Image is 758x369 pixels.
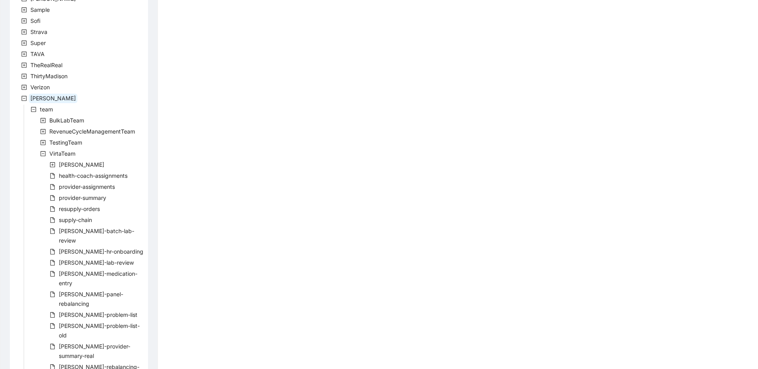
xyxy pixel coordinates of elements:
[57,171,129,181] span: health-coach-assignments
[21,29,27,35] span: plus-square
[29,60,64,70] span: TheRealReal
[59,248,143,255] span: [PERSON_NAME]-hr-onboarding
[30,40,46,46] span: Super
[50,217,55,223] span: file
[30,95,76,102] span: [PERSON_NAME]
[21,7,27,13] span: plus-square
[57,193,108,203] span: provider-summary
[57,160,106,169] span: virta
[49,139,82,146] span: TestingTeam
[29,94,77,103] span: Virta
[50,184,55,190] span: file
[50,228,55,234] span: file
[50,206,55,212] span: file
[59,322,140,339] span: [PERSON_NAME]-problem-list-old
[57,204,101,214] span: resupply-orders
[48,149,77,158] span: VirtaTeam
[59,205,100,212] span: resupply-orders
[50,195,55,201] span: file
[49,150,75,157] span: VirtaTeam
[50,260,55,265] span: file
[30,28,47,35] span: Strava
[21,40,27,46] span: plus-square
[50,271,55,277] span: file
[29,27,49,37] span: Strava
[59,291,123,307] span: [PERSON_NAME]-panel-rebalancing
[21,96,27,101] span: minus-square
[50,162,55,168] span: plus-square
[50,292,55,297] span: file
[59,172,128,179] span: health-coach-assignments
[59,311,137,318] span: [PERSON_NAME]-problem-list
[40,129,46,134] span: plus-square
[59,161,104,168] span: [PERSON_NAME]
[21,73,27,79] span: plus-square
[50,344,55,349] span: file
[30,84,50,90] span: Verizon
[49,117,84,124] span: BulkLabTeam
[48,116,86,125] span: BulkLabTeam
[59,259,134,266] span: [PERSON_NAME]-lab-review
[57,269,148,288] span: virta-medication-entry
[57,247,145,256] span: virta-hr-onboarding
[21,62,27,68] span: plus-square
[50,323,55,329] span: file
[50,312,55,318] span: file
[40,140,46,145] span: plus-square
[50,173,55,179] span: file
[40,106,53,113] span: team
[30,51,45,57] span: TAVA
[57,290,148,309] span: virta-panel-rebalancing
[30,17,40,24] span: Sofi
[57,182,116,192] span: provider-assignments
[31,107,36,112] span: minus-square
[29,72,69,81] span: ThirtyMadison
[57,342,148,361] span: virta-provider-summary-real
[49,128,135,135] span: RevenueCycleManagementTeam
[48,127,137,136] span: RevenueCycleManagementTeam
[50,249,55,254] span: file
[59,183,115,190] span: provider-assignments
[21,18,27,24] span: plus-square
[40,118,46,123] span: plus-square
[59,270,137,286] span: [PERSON_NAME]-medication-entry
[29,38,47,48] span: Super
[30,73,68,79] span: ThirtyMadison
[57,226,148,245] span: virta-batch-lab-review
[48,138,84,147] span: TestingTeam
[30,6,50,13] span: Sample
[57,258,135,267] span: virta-lab-review
[29,5,51,15] span: Sample
[59,194,106,201] span: provider-summary
[40,151,46,156] span: minus-square
[59,228,134,244] span: [PERSON_NAME]-batch-lab-review
[57,215,94,225] span: supply-chain
[59,217,92,223] span: supply-chain
[21,85,27,90] span: plus-square
[30,62,62,68] span: TheRealReal
[59,343,130,359] span: [PERSON_NAME]-provider-summary-real
[29,83,51,92] span: Verizon
[57,321,148,340] span: virta-problem-list-old
[38,105,54,114] span: team
[21,51,27,57] span: plus-square
[57,310,139,320] span: virta-problem-list
[29,49,46,59] span: TAVA
[29,16,42,26] span: Sofi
